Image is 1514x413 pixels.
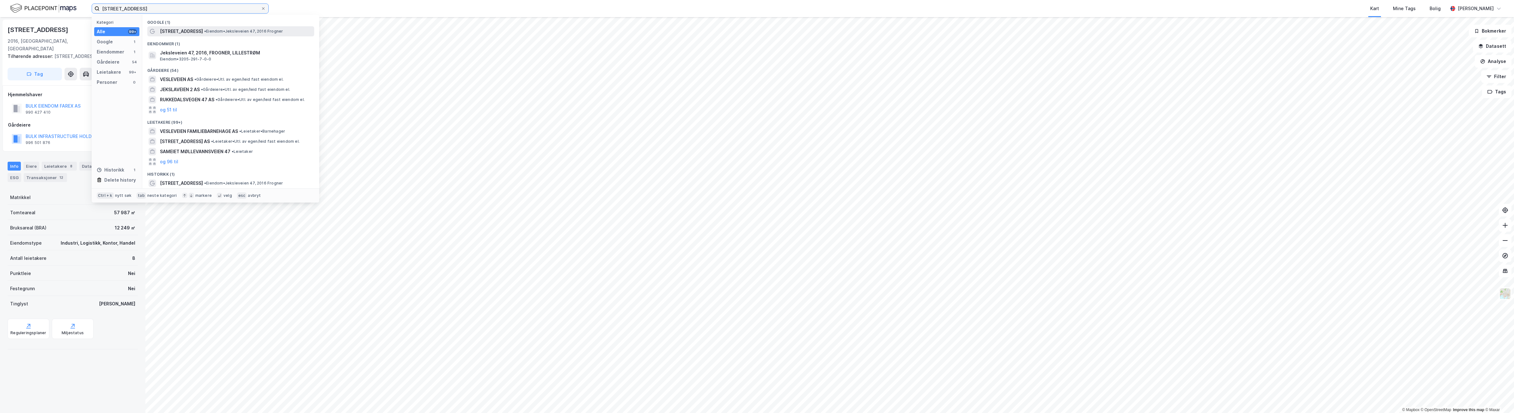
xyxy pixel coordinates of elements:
span: JEKSLAVEIEN 2 AS [160,86,200,93]
div: Leietakere (99+) [142,115,319,126]
div: Personer [97,78,117,86]
span: • [201,87,203,92]
span: Gårdeiere • Utl. av egen/leid fast eiendom el. [216,97,305,102]
div: Datasett [79,162,111,171]
span: • [204,29,206,34]
button: Analyse [1475,55,1511,68]
div: Leietakere [42,162,77,171]
span: SAMEIET MØLLEVANNSVEIEN 47 [160,148,230,155]
div: Industri, Logistikk, Kontor, Handel [61,239,135,247]
div: Eiendommer [97,48,124,56]
div: 8 [132,254,135,262]
span: [STREET_ADDRESS] AS [160,138,210,145]
div: 12 249 ㎡ [115,224,135,232]
span: Gårdeiere • Utl. av egen/leid fast eiendom el. [201,87,290,92]
div: 12 [58,174,64,181]
span: • [239,129,241,134]
span: [STREET_ADDRESS] [160,28,203,35]
span: • [204,181,206,185]
iframe: Chat Widget [1482,383,1514,413]
div: Eiere [23,162,39,171]
div: Hjemmelshaver [8,91,137,98]
div: esc [237,192,247,199]
div: Historikk (1) [142,167,319,178]
div: Tinglyst [10,300,28,308]
div: Kart [1370,5,1379,12]
div: 990 427 410 [26,110,51,115]
div: Info [8,162,21,171]
a: OpenStreetMap [1421,408,1451,412]
span: Eiendom • Jeksleveien 47, 2016 Frogner [204,29,283,34]
div: Matrikkel [10,194,31,201]
div: Google [97,38,113,46]
div: Nei [128,270,135,277]
button: Bokmerker [1469,25,1511,37]
span: RUKKEDALSVEGEN 47 AS [160,96,214,103]
div: Gårdeiere (54) [142,63,319,74]
div: [PERSON_NAME] [1458,5,1494,12]
button: Tags [1482,85,1511,98]
div: Nei [128,285,135,292]
div: 1 [132,39,137,44]
span: • [216,97,217,102]
div: Gårdeiere [8,121,137,129]
div: Alle [97,28,105,35]
div: Leietakere [97,68,121,76]
span: Jeksleveien 47, 2016, FROGNER, LILLESTRØM [160,49,312,57]
span: VESLEVEIEN FAMILIEBARNEHAGE AS [160,128,238,135]
a: Mapbox [1402,408,1419,412]
div: Antall leietakere [10,254,46,262]
span: Leietaker [232,149,253,154]
span: Tilhørende adresser: [8,53,54,59]
div: 996 501 876 [26,140,50,145]
div: 8 [68,163,74,169]
span: • [232,149,234,154]
span: VESLEVEIEN AS [160,76,193,83]
div: 54 [132,59,137,65]
div: Eiendommer (1) [142,36,319,48]
div: Kategori [97,20,139,25]
div: [STREET_ADDRESS] [8,25,70,35]
div: Bolig [1430,5,1441,12]
span: [STREET_ADDRESS] [160,179,203,187]
div: markere [195,193,212,198]
div: [STREET_ADDRESS] [8,53,133,60]
button: og 96 til [160,158,178,166]
div: Festegrunn [10,285,35,292]
div: 1 [132,167,137,172]
span: Eiendom • Jeksleveien 47, 2016 Frogner [204,181,283,186]
div: tab [137,192,146,199]
div: Gårdeiere [97,58,119,66]
button: Filter [1481,70,1511,83]
div: avbryt [248,193,261,198]
img: logo.f888ab2527a4732fd821a326f86c7f29.svg [10,3,76,14]
div: velg [223,193,232,198]
span: Eiendom • 3205-291-7-0-0 [160,57,211,62]
button: Tag [8,68,62,80]
span: Gårdeiere • Utl. av egen/leid fast eiendom el. [194,77,284,82]
div: Punktleie [10,270,31,277]
div: 0 [132,80,137,85]
div: Miljøstatus [62,330,84,335]
button: Datasett [1473,40,1511,53]
div: [PERSON_NAME] [99,300,135,308]
div: Tomteareal [10,209,35,216]
div: 1 [132,49,137,54]
span: • [194,77,196,82]
img: Z [1499,288,1511,300]
div: 2016, [GEOGRAPHIC_DATA], [GEOGRAPHIC_DATA] [8,37,105,53]
div: 57 987 ㎡ [114,209,135,216]
div: Bruksareal (BRA) [10,224,46,232]
div: ESG [8,173,21,182]
div: 99+ [128,29,137,34]
div: nytt søk [115,193,132,198]
span: Leietaker • Barnehager [239,129,285,134]
div: Ctrl + k [97,192,114,199]
div: Google (1) [142,15,319,26]
span: • [211,139,213,144]
div: Eiendomstype [10,239,42,247]
a: Improve this map [1453,408,1484,412]
div: neste kategori [147,193,177,198]
button: og 51 til [160,106,177,114]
